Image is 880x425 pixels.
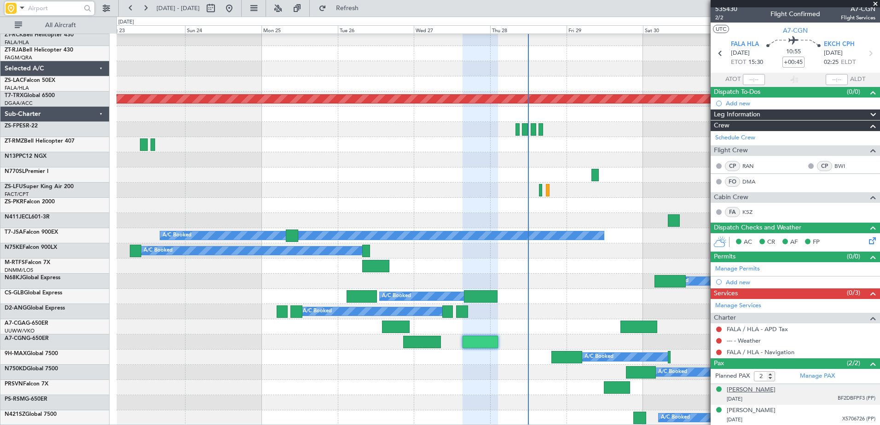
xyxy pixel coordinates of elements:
a: T7-TRXGlobal 6500 [5,93,55,98]
div: FA [725,207,740,217]
span: ZS-PKR [5,199,23,205]
a: ZS-LACFalcon 50EX [5,78,55,83]
a: --- - Weather [727,337,761,345]
div: A/C Booked [658,365,687,379]
span: (2/2) [847,358,860,368]
span: ATOT [725,75,741,84]
a: D2-ANGGlobal Express [5,305,65,311]
span: D2-ANG [5,305,27,311]
span: 9H-MAX [5,351,27,356]
span: ZT-RJA [5,47,23,53]
span: T7-TRX [5,93,23,98]
div: Tue 26 [338,25,414,34]
a: FALA/HLA [5,39,29,46]
a: ZT-RCKBell Helicopter 430 [5,32,74,38]
span: 15:30 [748,58,763,67]
span: Flight Services [841,14,875,22]
a: M-RTFSFalcon 7X [5,260,50,265]
span: A7-CGA [5,321,26,326]
span: Permits [714,252,735,262]
div: Mon 25 [261,25,338,34]
button: Refresh [314,1,370,16]
span: (0/0) [847,87,860,97]
a: ZS-FPESR-22 [5,123,38,129]
a: FALA / HLA - Navigation [727,348,794,356]
div: FO [725,177,740,187]
span: [DATE] [824,49,843,58]
a: N68KJGlobal Express [5,275,60,281]
a: PRSVNFalcon 7X [5,381,48,387]
span: 02:25 [824,58,839,67]
div: [DATE] [118,18,134,26]
a: N770SLPremier I [5,169,48,174]
a: Manage Permits [715,264,760,274]
span: Charter [714,313,736,323]
span: N75KE [5,245,23,250]
span: FALA HLA [731,40,759,49]
span: Dispatch To-Dos [714,87,760,98]
span: A7-CGN [783,26,808,35]
a: A7-CGNG-650ER [5,336,49,341]
a: KSZ [742,208,763,216]
span: 10:55 [786,47,801,57]
a: 9H-MAXGlobal 7500 [5,351,58,356]
a: ZS-PKRFalcon 2000 [5,199,55,205]
span: Cabin Crew [714,192,748,203]
div: A/C Booked [162,229,191,242]
a: DGAA/ACC [5,100,33,107]
span: 535430 [715,4,737,14]
a: UUWW/VKO [5,327,35,334]
span: AF [790,238,798,247]
span: [DATE] [727,416,742,423]
div: [PERSON_NAME] [727,406,776,415]
span: N770SL [5,169,25,174]
input: --:-- [743,74,765,85]
a: RAN [742,162,763,170]
div: Sun 24 [185,25,261,34]
a: FALA / HLA - APD Tax [727,325,788,333]
span: ETOT [731,58,746,67]
span: N750KD [5,366,27,372]
div: Flight Confirmed [770,9,820,19]
button: All Aircraft [10,18,100,33]
span: M-RTFS [5,260,25,265]
span: ZS-FPE [5,123,23,129]
div: Thu 28 [490,25,567,34]
span: [DATE] [731,49,750,58]
span: [DATE] - [DATE] [156,4,200,12]
span: Dispatch Checks and Weather [714,223,801,233]
span: N421SZ [5,412,25,417]
span: CR [767,238,775,247]
span: All Aircraft [24,22,97,29]
span: FP [813,238,820,247]
div: A/C Booked [661,411,690,425]
div: A/C Booked [585,350,614,364]
div: Wed 27 [414,25,490,34]
div: Sat 30 [643,25,719,34]
span: N13P [5,154,19,159]
span: (0/3) [847,288,860,298]
a: N75KEFalcon 900LX [5,245,57,250]
span: ELDT [841,58,856,67]
a: N411JECL601-3R [5,214,50,220]
a: ZS-LFUSuper King Air 200 [5,184,74,190]
span: AC [744,238,752,247]
label: Planned PAX [715,372,750,381]
span: [DATE] [727,396,742,402]
div: A/C Booked [303,304,332,318]
span: A7-CGN [841,4,875,14]
a: N421SZGlobal 7500 [5,412,57,417]
div: CP [725,161,740,171]
span: N68KJ [5,275,22,281]
div: CP [817,161,832,171]
a: A7-CGAG-650ER [5,321,48,326]
a: DNMM/LOS [5,267,33,274]
span: ZT-RMZ [5,138,24,144]
input: Airport [28,1,81,15]
div: Add new [726,278,875,286]
span: N411JE [5,214,25,220]
div: Fri 29 [567,25,643,34]
span: Services [714,288,738,299]
button: UTC [713,25,729,33]
a: FALA/HLA [5,85,29,92]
